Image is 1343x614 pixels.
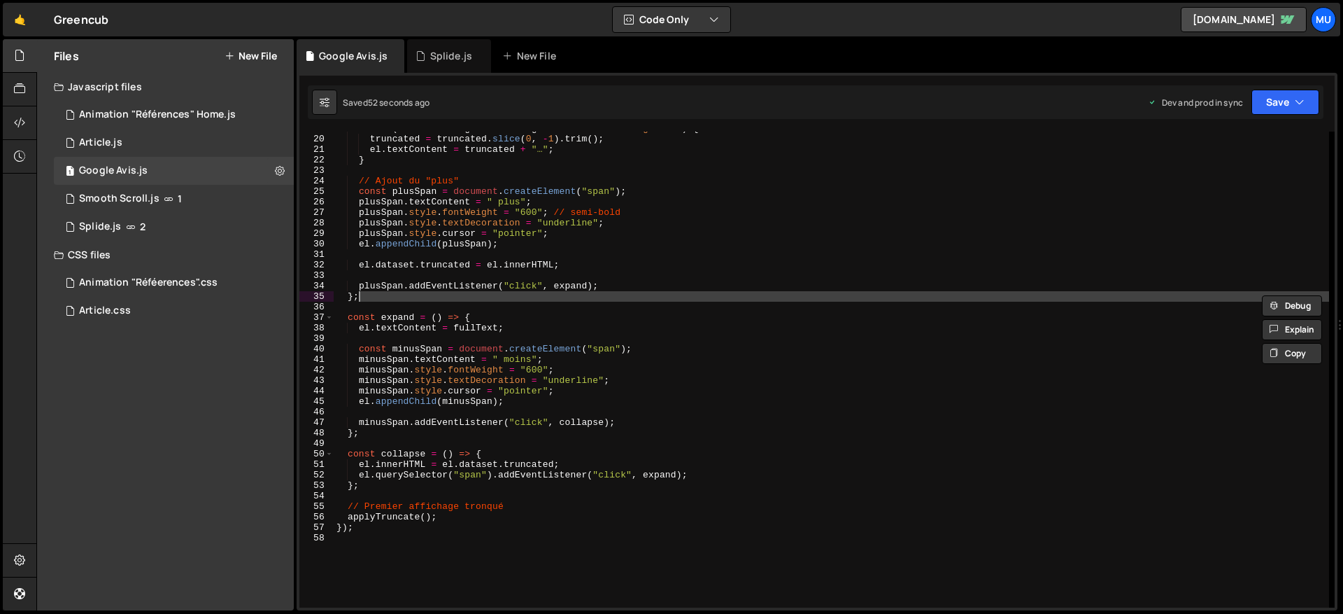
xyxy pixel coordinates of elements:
div: Animation "Références" Home.js [79,109,236,121]
div: 16982/47053.css [54,269,294,297]
div: Saved [343,97,429,109]
div: 33 [299,270,334,281]
div: 29 [299,228,334,239]
div: Splide.js [430,49,472,63]
button: Save [1251,90,1319,115]
div: 34 [299,281,334,291]
div: 49 [299,438,334,449]
div: 30 [299,239,334,249]
div: 16982/46579.js [54,129,294,157]
div: 58 [299,533,334,543]
button: New File [225,50,277,62]
div: CSS files [37,241,294,269]
div: 31 [299,249,334,260]
div: 26 [299,197,334,207]
div: New File [502,49,561,63]
div: Article.js [79,137,122,149]
div: 16982/46583.css [54,297,294,325]
div: 55 [299,501,334,512]
div: Javascript files [37,73,294,101]
div: 25 [299,186,334,197]
span: 1 [66,167,74,178]
div: 23 [299,165,334,176]
button: Explain [1262,319,1322,340]
div: 35 [299,291,334,302]
div: 46 [299,407,334,417]
div: 28 [299,218,334,228]
div: 43 [299,375,334,386]
div: 32 [299,260,334,270]
div: 54 [299,491,334,501]
div: 16982/46574.js [54,213,294,241]
button: Copy [1262,343,1322,364]
div: 52 seconds ago [368,97,429,109]
button: Code Only [613,7,730,32]
div: 51 [299,459,334,470]
div: 45 [299,396,334,407]
div: 50 [299,449,334,459]
div: 53 [299,480,334,491]
div: 22 [299,155,334,165]
a: Mu [1311,7,1336,32]
div: Google Avis.js [79,165,148,177]
div: 41 [299,354,334,365]
div: 16982/47052.js [54,101,294,129]
div: Google Avis.js [319,49,388,63]
div: Article.css [79,305,131,317]
div: 57 [299,522,334,533]
button: Debug [1262,295,1322,316]
div: 39 [299,333,334,344]
div: Dev and prod in sync [1148,97,1243,109]
div: 56 [299,512,334,522]
div: 21 [299,144,334,155]
div: 37 [299,312,334,323]
div: 36 [299,302,334,312]
span: 2 [140,221,145,232]
div: 48 [299,428,334,438]
div: Greencub [54,11,108,28]
div: 52 [299,470,334,480]
a: 🤙 [3,3,37,36]
div: 42 [299,365,334,375]
div: 16982/47459.js [54,157,294,185]
div: 40 [299,344,334,354]
div: 27 [299,207,334,218]
div: 24 [299,176,334,186]
div: 44 [299,386,334,396]
div: 38 [299,323,334,333]
h2: Files [54,48,79,64]
span: 1 [178,193,182,204]
div: Smooth Scroll.js [79,193,159,205]
a: [DOMAIN_NAME] [1181,7,1307,32]
div: Animation "Réféerences".css [79,277,218,289]
div: 47 [299,417,334,428]
div: 16982/46575.js [54,185,294,213]
div: 20 [299,134,334,144]
div: Splide.js [79,221,121,233]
